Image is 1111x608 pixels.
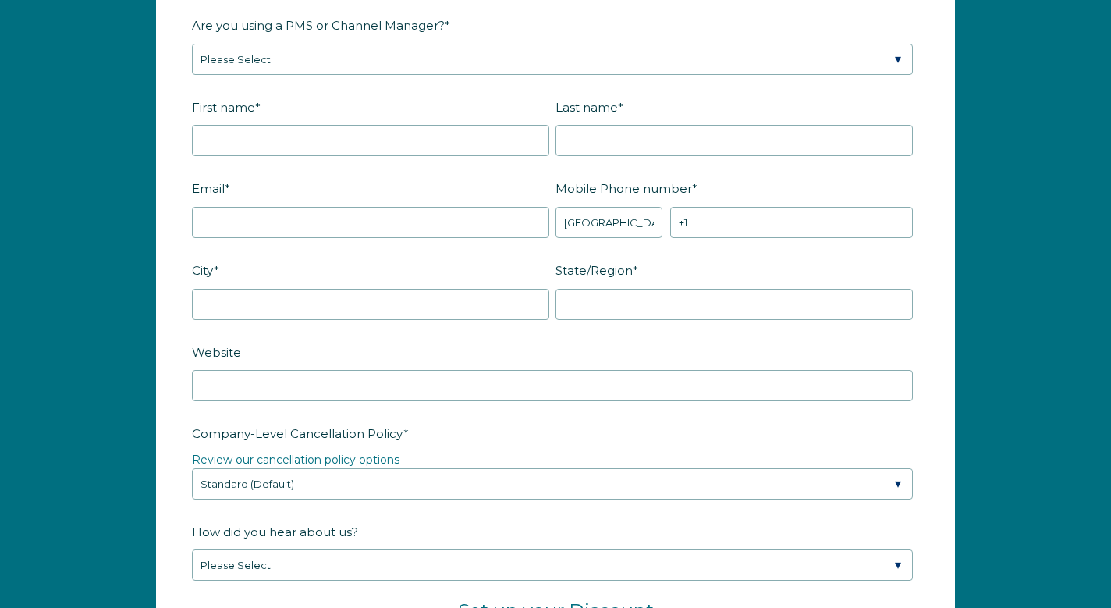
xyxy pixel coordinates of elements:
span: Mobile Phone number [555,176,692,201]
span: City [192,258,214,283]
span: Website [192,340,241,364]
span: First name [192,95,255,119]
span: How did you hear about us? [192,520,358,544]
span: Company-Level Cancellation Policy [192,421,403,446]
span: Last name [555,95,618,119]
a: Review our cancellation policy options [192,453,399,467]
span: State/Region [555,258,633,283]
span: Are you using a PMS or Channel Manager? [192,13,445,37]
span: Email [192,176,225,201]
